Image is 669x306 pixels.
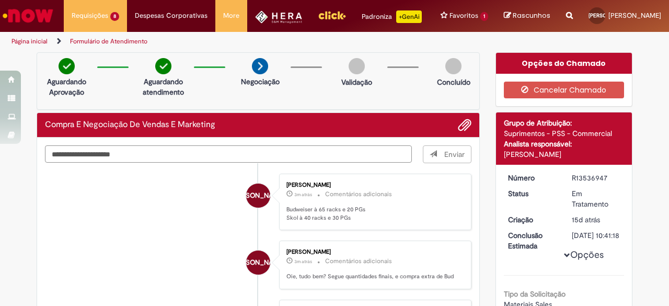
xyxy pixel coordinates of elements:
img: click_logo_yellow_360x200.png [318,7,346,23]
p: +GenAi [396,10,422,23]
span: 8 [110,12,119,21]
div: Em Tratamento [572,188,620,209]
a: Rascunhos [504,11,550,21]
span: 1 [480,12,488,21]
dt: Status [500,188,564,199]
span: [PERSON_NAME] [232,183,284,208]
small: Comentários adicionais [325,190,392,199]
div: [PERSON_NAME] [286,182,460,188]
b: Tipo da Solicitação [504,289,566,299]
p: Oie, tudo bem? Segue quantidades finais, e compra extra de Bud [286,273,460,281]
a: Página inicial [11,37,48,46]
img: img-circle-grey.png [445,58,462,74]
div: Suprimentos - PSS - Commercial [504,128,625,139]
button: Adicionar anexos [458,118,471,132]
span: Rascunhos [513,10,550,20]
a: Formulário de Atendimento [70,37,147,46]
h2: Compra E Negociação De Vendas E Marketing Histórico de tíquete [45,120,215,130]
div: Opções do Chamado [496,53,632,74]
div: [PERSON_NAME] [504,149,625,160]
img: check-circle-green.png [155,58,171,74]
dt: Criação [500,214,564,225]
time: 15/09/2025 16:41:12 [572,215,600,224]
p: Budweiser à 65 racks e 20 PGs Skol à 40 racks e 30 PGs [286,206,460,222]
img: check-circle-green.png [59,58,75,74]
span: More [223,10,239,21]
span: [PERSON_NAME] [589,12,629,19]
div: Julia Ribeiro de Oliveira [246,251,270,275]
span: Requisições [72,10,108,21]
p: Negociação [241,76,280,87]
div: Grupo de Atribuição: [504,118,625,128]
p: Validação [341,77,372,87]
img: arrow-next.png [252,58,268,74]
p: Aguardando Aprovação [41,76,92,97]
small: Comentários adicionais [325,257,392,266]
p: Concluído [437,77,470,87]
button: Cancelar Chamado [504,82,625,98]
ul: Trilhas de página [8,32,438,51]
p: Aguardando atendimento [138,76,189,97]
span: 3m atrás [294,191,312,198]
div: Analista responsável: [504,139,625,149]
dt: Número [500,173,564,183]
div: Padroniza [362,10,422,23]
div: [PERSON_NAME] [286,249,460,255]
dt: Conclusão Estimada [500,230,564,251]
img: ServiceNow [1,5,55,26]
div: [DATE] 10:41:18 [572,230,620,241]
span: 3m atrás [294,258,312,265]
span: [PERSON_NAME] [608,11,661,20]
time: 30/09/2025 10:40:23 [294,258,312,265]
div: 15/09/2025 16:41:12 [572,214,620,225]
span: 15d atrás [572,215,600,224]
img: img-circle-grey.png [349,58,365,74]
textarea: Digite sua mensagem aqui... [45,145,412,163]
img: HeraLogo.png [255,10,303,24]
span: Despesas Corporativas [135,10,207,21]
span: [PERSON_NAME] [232,250,284,275]
time: 30/09/2025 10:40:29 [294,191,312,198]
span: Favoritos [449,10,478,21]
div: Julia Ribeiro de Oliveira [246,184,270,208]
div: R13536947 [572,173,620,183]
